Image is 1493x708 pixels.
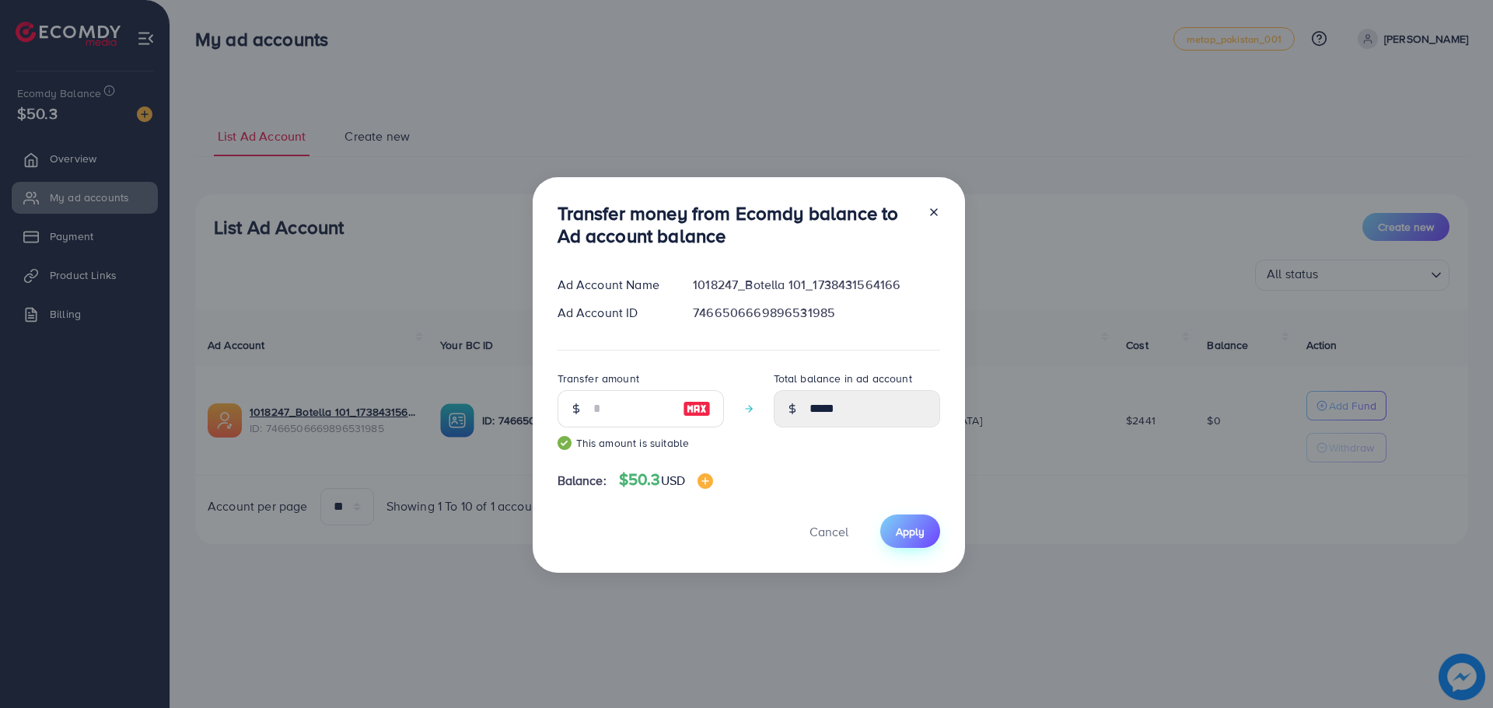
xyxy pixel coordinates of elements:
span: Apply [896,524,925,539]
span: Cancel [809,523,848,540]
span: USD [661,472,685,489]
span: Balance: [558,472,607,490]
img: image [698,473,713,489]
h4: $50.3 [619,470,713,490]
img: image [683,399,711,418]
img: guide [558,436,572,450]
h3: Transfer money from Ecomdy balance to Ad account balance [558,202,915,247]
button: Cancel [790,514,868,548]
label: Transfer amount [558,371,639,386]
button: Apply [880,514,940,548]
div: 1018247_Botella 101_1738431564166 [680,276,952,294]
div: Ad Account Name [545,276,681,294]
div: 7466506669896531985 [680,304,952,322]
small: This amount is suitable [558,435,724,451]
label: Total balance in ad account [774,371,912,386]
div: Ad Account ID [545,304,681,322]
